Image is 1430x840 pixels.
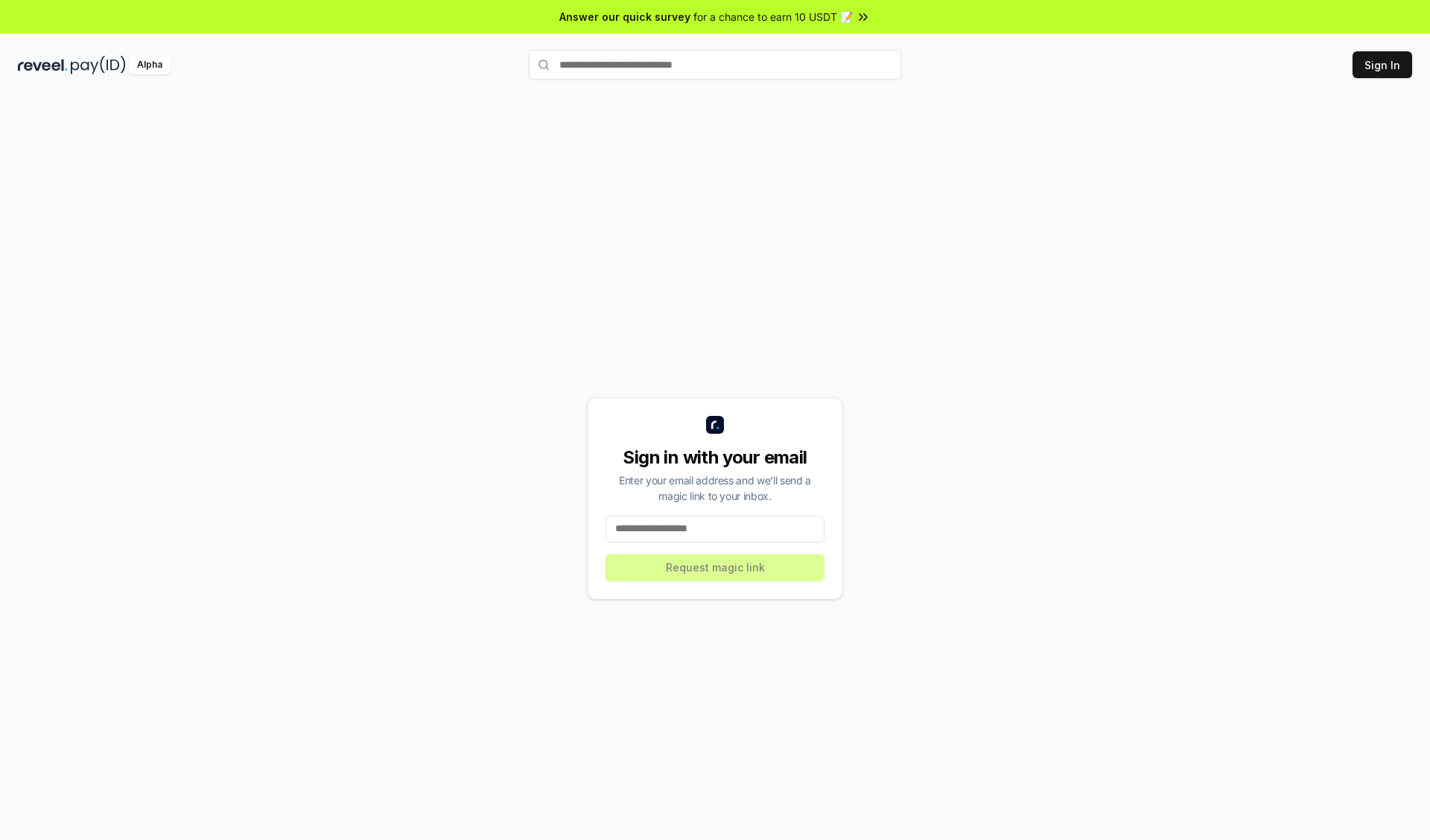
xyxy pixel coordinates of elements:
span: for a chance to earn 10 USDT 📝 [693,9,853,25]
img: logo_small [706,416,724,434]
span: Answer our quick survey [559,9,690,25]
div: Enter your email address and we’ll send a magic link to your inbox. [606,472,824,504]
img: reveel_dark [18,56,68,74]
button: Sign In [1353,51,1412,78]
div: Alpha [129,56,171,74]
img: pay_id [71,56,126,74]
div: Sign in with your email [606,446,824,469]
